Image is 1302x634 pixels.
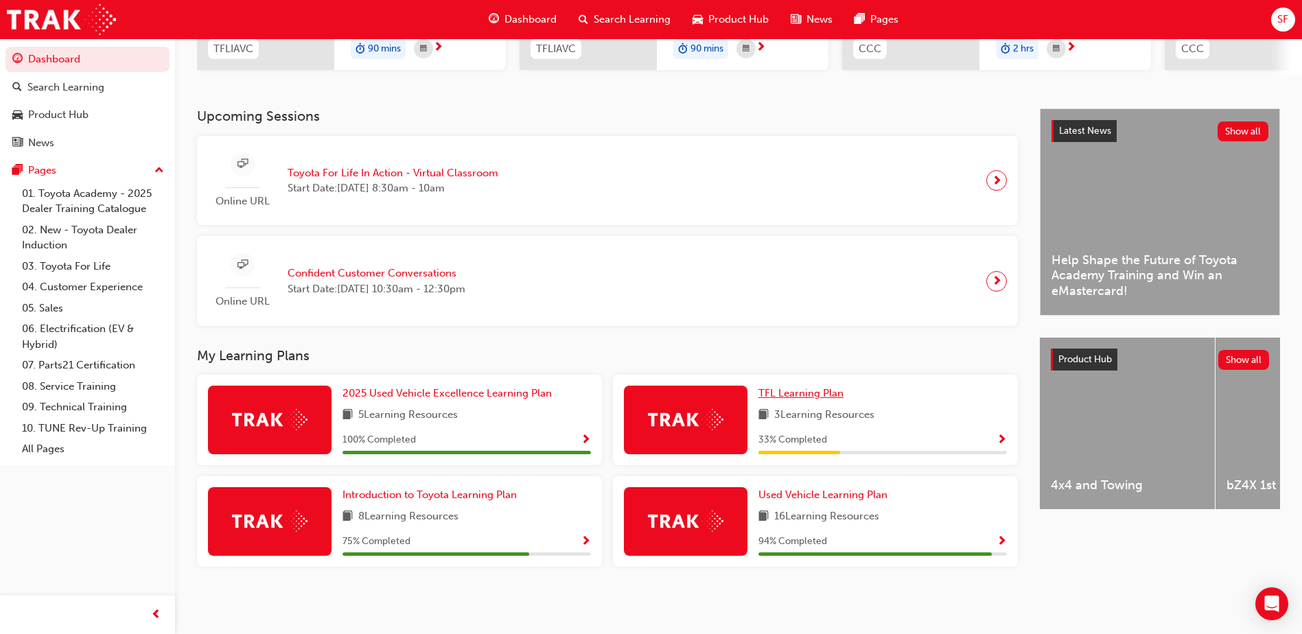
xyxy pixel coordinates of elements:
[12,82,22,94] span: search-icon
[756,42,766,54] span: next-icon
[791,11,801,28] span: news-icon
[1218,121,1269,141] button: Show all
[682,5,780,34] a: car-iconProduct Hub
[237,156,248,173] span: sessionType_ONLINE_URL-icon
[780,5,844,34] a: news-iconNews
[342,508,353,526] span: book-icon
[208,294,277,309] span: Online URL
[368,41,401,57] span: 90 mins
[1218,350,1270,370] button: Show all
[743,40,749,58] span: calendar-icon
[342,534,410,550] span: 75 % Completed
[342,489,517,501] span: Introduction to Toyota Learning Plan
[16,438,170,460] a: All Pages
[237,257,248,274] span: sessionType_ONLINE_URL-icon
[342,386,557,401] a: 2025 Used Vehicle Excellence Learning Plan
[197,348,1018,364] h3: My Learning Plans
[232,510,307,532] img: Trak
[288,165,498,181] span: Toyota For Life In Action - Virtual Classroom
[16,277,170,298] a: 04. Customer Experience
[208,147,1007,215] a: Online URLToyota For Life In Action - Virtual ClassroomStart Date:[DATE] 8:30am - 10am
[208,247,1007,315] a: Online URLConfident Customer ConversationsStart Date:[DATE] 10:30am - 12:30pm
[758,487,893,503] a: Used Vehicle Learning Plan
[806,12,833,27] span: News
[1051,253,1268,299] span: Help Shape the Future of Toyota Academy Training and Win an eMastercard!
[5,44,170,158] button: DashboardSearch LearningProduct HubNews
[859,41,881,57] span: CCC
[16,418,170,439] a: 10. TUNE Rev-Up Training
[648,510,723,532] img: Trak
[433,42,443,54] span: next-icon
[581,533,591,550] button: Show Progress
[12,165,23,177] span: pages-icon
[420,40,427,58] span: calendar-icon
[478,5,568,34] a: guage-iconDashboard
[855,11,865,28] span: pages-icon
[992,171,1002,190] span: next-icon
[1181,41,1204,57] span: CCC
[489,11,499,28] span: guage-icon
[197,108,1018,124] h3: Upcoming Sessions
[1059,125,1111,137] span: Latest News
[758,407,769,424] span: book-icon
[1053,40,1060,58] span: calendar-icon
[28,163,56,178] div: Pages
[12,109,23,121] span: car-icon
[16,256,170,277] a: 03. Toyota For Life
[5,158,170,183] button: Pages
[12,137,23,150] span: news-icon
[1277,12,1288,27] span: SF
[579,11,588,28] span: search-icon
[581,432,591,449] button: Show Progress
[1051,349,1269,371] a: Product HubShow all
[16,220,170,256] a: 02. New - Toyota Dealer Induction
[648,409,723,430] img: Trak
[1051,120,1268,142] a: Latest NewsShow all
[997,434,1007,447] span: Show Progress
[288,266,465,281] span: Confident Customer Conversations
[16,318,170,355] a: 06. Electrification (EV & Hybrid)
[758,489,887,501] span: Used Vehicle Learning Plan
[232,409,307,430] img: Trak
[213,41,253,57] span: TFLIAVC
[870,12,898,27] span: Pages
[581,536,591,548] span: Show Progress
[758,432,827,448] span: 33 % Completed
[1271,8,1295,32] button: SF
[758,387,844,399] span: TFL Learning Plan
[7,4,116,35] img: Trak
[1013,41,1034,57] span: 2 hrs
[16,183,170,220] a: 01. Toyota Academy - 2025 Dealer Training Catalogue
[5,47,170,72] a: Dashboard
[678,40,688,58] span: duration-icon
[16,355,170,376] a: 07. Parts21 Certification
[356,40,365,58] span: duration-icon
[1040,338,1215,509] a: 4x4 and Towing
[1066,42,1076,54] span: next-icon
[774,407,874,424] span: 3 Learning Resources
[288,180,498,196] span: Start Date: [DATE] 8:30am - 10am
[27,80,104,95] div: Search Learning
[1001,40,1010,58] span: duration-icon
[844,5,909,34] a: pages-iconPages
[5,102,170,128] a: Product Hub
[997,533,1007,550] button: Show Progress
[342,432,416,448] span: 100 % Completed
[568,5,682,34] a: search-iconSearch Learning
[5,130,170,156] a: News
[708,12,769,27] span: Product Hub
[342,487,522,503] a: Introduction to Toyota Learning Plan
[997,432,1007,449] button: Show Progress
[758,386,849,401] a: TFL Learning Plan
[693,11,703,28] span: car-icon
[594,12,671,27] span: Search Learning
[758,508,769,526] span: book-icon
[16,397,170,418] a: 09. Technical Training
[774,508,879,526] span: 16 Learning Resources
[504,12,557,27] span: Dashboard
[12,54,23,66] span: guage-icon
[758,534,827,550] span: 94 % Completed
[288,281,465,297] span: Start Date: [DATE] 10:30am - 12:30pm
